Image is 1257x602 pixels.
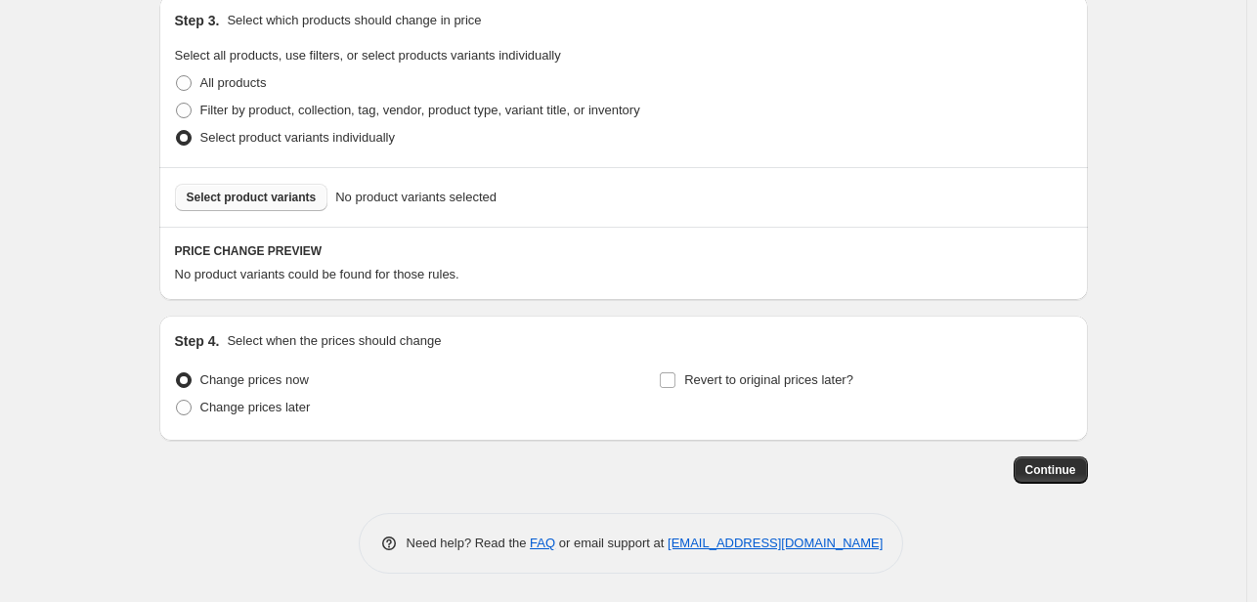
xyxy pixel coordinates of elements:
[200,372,309,387] span: Change prices now
[175,184,328,211] button: Select product variants
[200,130,395,145] span: Select product variants individually
[668,536,883,550] a: [EMAIL_ADDRESS][DOMAIN_NAME]
[175,267,459,281] span: No product variants could be found for those rules.
[684,372,853,387] span: Revert to original prices later?
[555,536,668,550] span: or email support at
[175,11,220,30] h2: Step 3.
[1014,456,1088,484] button: Continue
[187,190,317,205] span: Select product variants
[175,243,1072,259] h6: PRICE CHANGE PREVIEW
[407,536,531,550] span: Need help? Read the
[175,48,561,63] span: Select all products, use filters, or select products variants individually
[335,188,497,207] span: No product variants selected
[530,536,555,550] a: FAQ
[175,331,220,351] h2: Step 4.
[227,331,441,351] p: Select when the prices should change
[1025,462,1076,478] span: Continue
[200,400,311,414] span: Change prices later
[227,11,481,30] p: Select which products should change in price
[200,103,640,117] span: Filter by product, collection, tag, vendor, product type, variant title, or inventory
[200,75,267,90] span: All products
